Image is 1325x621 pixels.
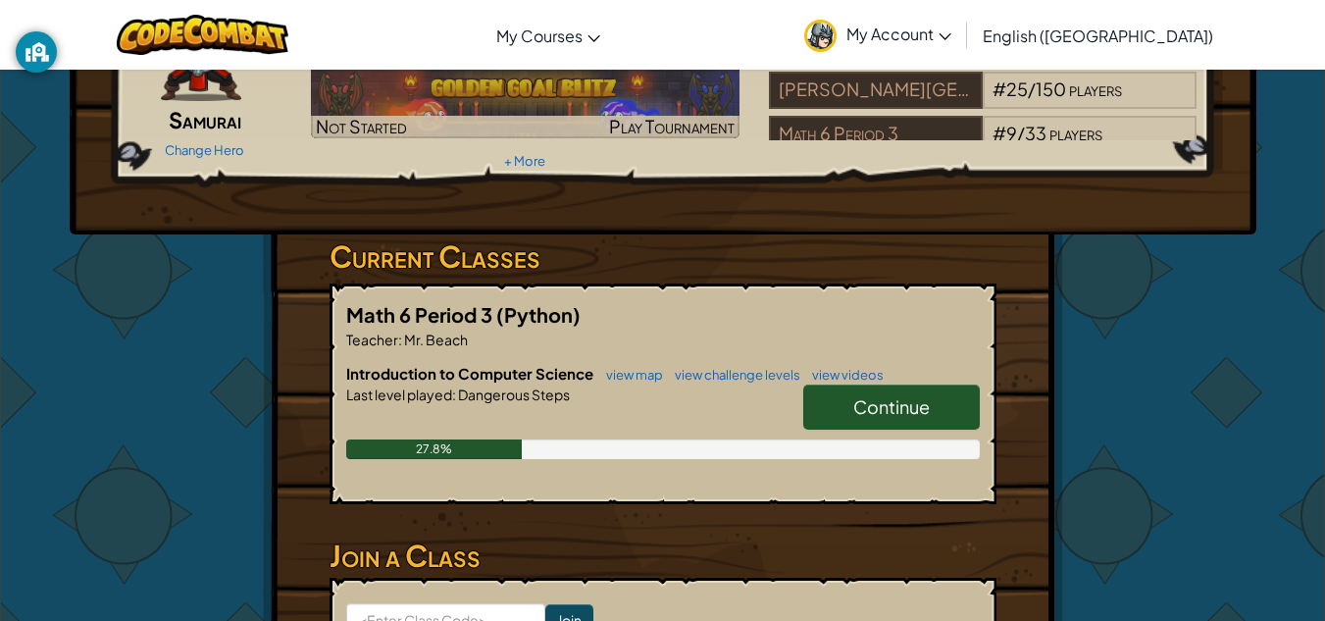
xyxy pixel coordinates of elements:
[504,153,545,169] a: + More
[346,302,496,327] span: Math 6 Period 3
[16,31,57,73] button: GoGuardian Privacy Information
[1049,122,1102,144] span: players
[853,395,930,418] span: Continue
[609,115,735,137] span: Play Tournament
[496,302,581,327] span: (Python)
[398,331,402,348] span: :
[402,331,468,348] span: Mr. Beach
[1028,78,1036,100] span: /
[1036,78,1066,100] span: 150
[769,90,1198,113] a: [PERSON_NAME][GEOGRAPHIC_DATA]#25/150players
[1017,122,1025,144] span: /
[665,367,800,383] a: view challenge levels
[769,116,983,153] div: Math 6 Period 3
[993,78,1006,100] span: #
[1025,122,1046,144] span: 33
[496,26,583,46] span: My Courses
[311,64,739,138] img: Golden Goal
[769,72,983,109] div: [PERSON_NAME][GEOGRAPHIC_DATA]
[973,9,1223,62] a: English ([GEOGRAPHIC_DATA])
[311,64,739,138] a: Not StartedPlay Tournament
[983,26,1213,46] span: English ([GEOGRAPHIC_DATA])
[486,9,610,62] a: My Courses
[1006,78,1028,100] span: 25
[769,134,1198,157] a: Math 6 Period 3#9/33players
[330,234,996,279] h3: Current Classes
[456,386,570,403] span: Dangerous Steps
[346,386,452,403] span: Last level played
[802,367,884,383] a: view videos
[346,440,523,459] div: 27.8%
[330,534,996,578] h3: Join a Class
[346,331,398,348] span: Teacher
[169,106,241,133] span: Samurai
[1069,78,1122,100] span: players
[316,115,407,137] span: Not Started
[1006,122,1017,144] span: 9
[804,20,837,52] img: avatar
[117,15,288,55] img: CodeCombat logo
[846,24,951,44] span: My Account
[596,367,663,383] a: view map
[452,386,456,403] span: :
[993,122,1006,144] span: #
[346,364,596,383] span: Introduction to Computer Science
[165,142,244,158] a: Change Hero
[794,4,961,66] a: My Account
